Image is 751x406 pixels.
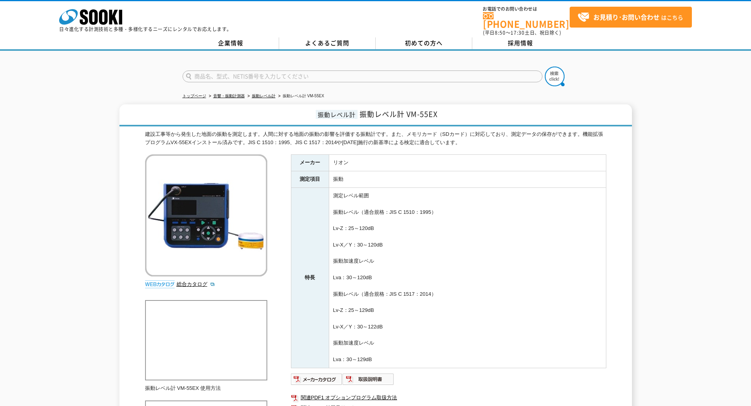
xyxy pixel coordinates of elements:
[59,27,232,32] p: 日々進化する計測技術と多種・多様化するニーズにレンタルでお応えします。
[405,39,443,47] span: 初めての方へ
[316,110,358,119] span: 振動レベル計
[145,130,606,147] div: 建設工事等から発生した地面の振動を測定します。人間に対する地面の振動の影響を評価する振動計です。また、メモリカード（SDカード）に対応しており、測定データの保存ができます。機能拡張プログラムVX...
[277,92,324,100] li: 振動レベル計 VM-55EX
[183,70,542,82] input: 商品名、型式、NETIS番号を入力してください
[145,280,175,288] img: webカタログ
[291,373,343,386] img: メーカーカタログ
[483,12,570,28] a: [PHONE_NUMBER]
[291,393,606,403] a: 関連PDF1 オプションプログラム取扱方法
[279,37,376,49] a: よくあるご質問
[183,94,206,98] a: トップページ
[291,155,329,171] th: メーカー
[593,12,660,22] strong: お見積り･お問い合わせ
[495,29,506,36] span: 8:50
[329,171,606,188] td: 振動
[183,37,279,49] a: 企業情報
[578,11,683,23] span: はこちら
[213,94,245,98] a: 音響・振動計測器
[145,384,267,393] p: 振動レベル計 VM-55EX 使用方法
[343,373,394,386] img: 取扱説明書
[329,155,606,171] td: リオン
[145,154,267,276] img: 振動レベル計 VM-55EX
[570,7,692,28] a: お見積り･お問い合わせはこちら
[483,29,561,36] span: (平日 ～ 土日、祝日除く)
[472,37,569,49] a: 採用情報
[343,378,394,384] a: 取扱説明書
[177,281,215,287] a: 総合カタログ
[329,188,606,368] td: 測定レベル範囲 振動レベル（適合規格：JIS C 1510：1995） Lv-Z：25～120dB Lv-X／Y：30～120dB 振動加速度レベル Lva：30～120dB 振動レベル（適合規...
[252,94,276,98] a: 振動レベル計
[545,67,565,86] img: btn_search.png
[376,37,472,49] a: 初めての方へ
[291,171,329,188] th: 測定項目
[511,29,525,36] span: 17:30
[360,109,438,119] span: 振動レベル計 VM-55EX
[291,378,343,384] a: メーカーカタログ
[483,7,570,11] span: お電話でのお問い合わせは
[291,188,329,368] th: 特長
